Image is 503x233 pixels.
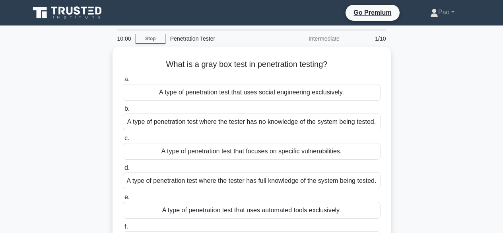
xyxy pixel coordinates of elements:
span: c. [124,135,129,141]
div: Intermediate [275,31,344,47]
span: e. [124,194,130,200]
a: Go Premium [349,8,396,18]
div: Penetration Tester [165,31,275,47]
span: d. [124,164,130,171]
div: A type of penetration test that uses automated tools exclusively. [123,202,381,219]
div: A type of penetration test that focuses on specific vulnerabilities. [123,143,381,160]
div: A type of penetration test where the tester has full knowledge of the system being tested. [123,172,381,189]
a: Pao [411,4,474,20]
span: a. [124,76,130,82]
span: f. [124,223,128,230]
h5: What is a gray box test in penetration testing? [122,59,381,70]
div: 10:00 [113,31,136,47]
div: 1/10 [344,31,391,47]
div: A type of penetration test where the tester has no knowledge of the system being tested. [123,114,381,130]
span: b. [124,105,130,112]
a: Stop [136,34,165,44]
div: A type of penetration test that uses social engineering exclusively. [123,84,381,101]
